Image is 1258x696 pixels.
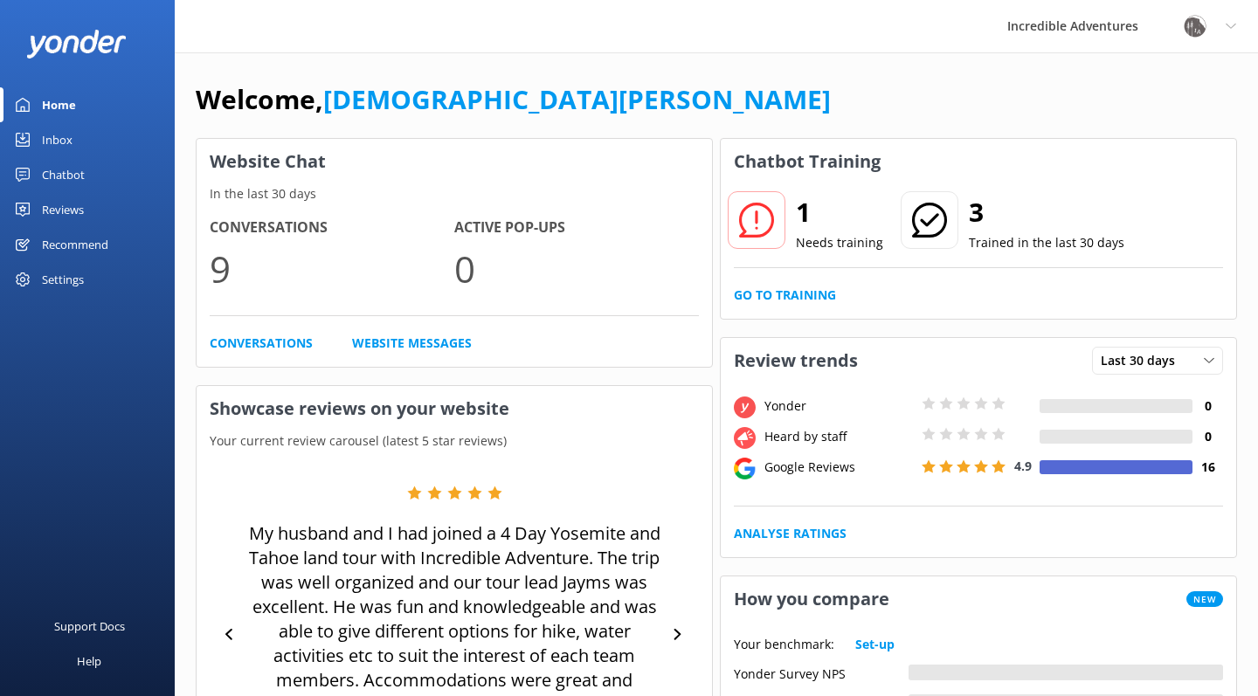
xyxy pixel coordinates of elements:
p: Trained in the last 30 days [969,233,1124,252]
a: Analyse Ratings [734,524,847,543]
p: Your benchmark: [734,635,834,654]
div: Yonder [760,396,917,416]
h4: 0 [1192,427,1223,446]
p: Your current review carousel (latest 5 star reviews) [197,431,712,451]
h4: Conversations [210,217,454,239]
h3: Showcase reviews on your website [197,386,712,431]
span: New [1186,591,1223,607]
h4: 0 [1192,396,1223,416]
h3: How you compare [721,576,902,622]
h4: 16 [1192,458,1223,477]
p: Needs training [796,233,883,252]
span: 4.9 [1014,458,1032,474]
div: Reviews [42,192,84,227]
h2: 3 [969,191,1124,233]
div: Chatbot [42,157,85,192]
div: Support Docs [54,609,125,644]
div: Recommend [42,227,108,262]
h3: Chatbot Training [721,139,894,184]
span: Last 30 days [1101,351,1185,370]
h4: Active Pop-ups [454,217,699,239]
div: Yonder Survey NPS [734,665,909,680]
div: Heard by staff [760,427,917,446]
p: 9 [210,239,454,298]
div: Inbox [42,122,73,157]
img: 834-1758036015.png [1182,13,1208,39]
a: Conversations [210,334,313,353]
a: Website Messages [352,334,472,353]
div: Settings [42,262,84,297]
h3: Website Chat [197,139,712,184]
img: yonder-white-logo.png [26,30,127,59]
p: 0 [454,239,699,298]
h2: 1 [796,191,883,233]
p: In the last 30 days [197,184,712,203]
div: Google Reviews [760,458,917,477]
h1: Welcome, [196,79,831,121]
div: Home [42,87,76,122]
h3: Review trends [721,338,871,383]
a: Go to Training [734,286,836,305]
a: Set-up [855,635,895,654]
div: Help [77,644,101,679]
a: [DEMOGRAPHIC_DATA][PERSON_NAME] [323,81,831,117]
